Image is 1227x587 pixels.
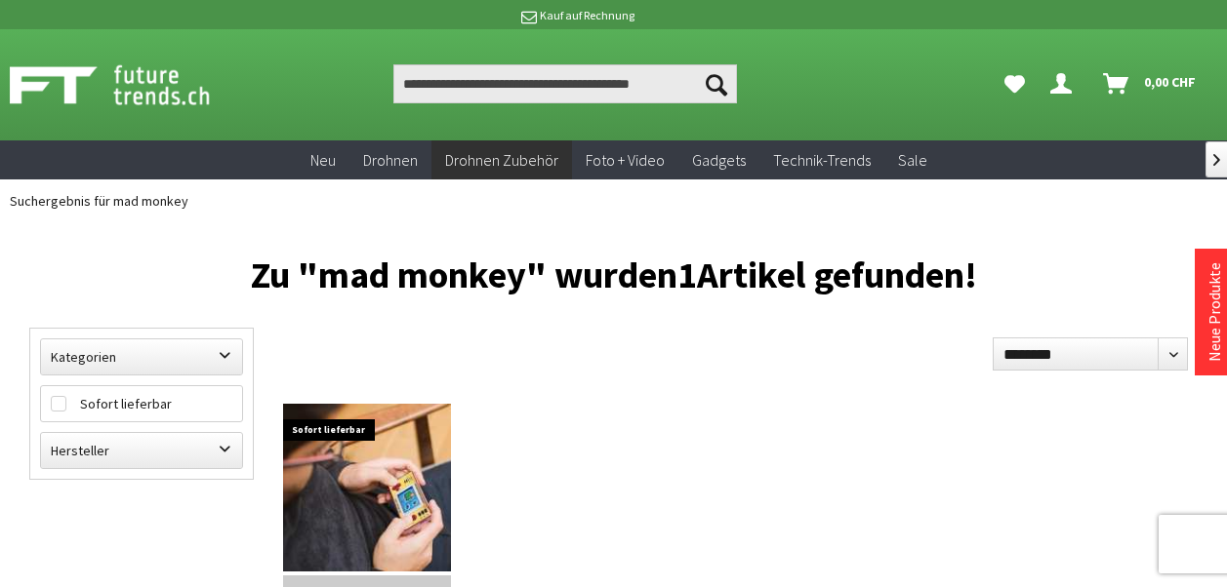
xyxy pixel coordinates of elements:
span:  [1213,154,1220,166]
a: Dein Konto [1043,64,1087,103]
a: Gadgets [678,140,759,180]
a: Foto + Video [572,140,678,180]
span: Neu [310,150,336,170]
a: Neu [297,140,349,180]
span: Sale [898,150,927,170]
a: Drohnen [349,140,431,180]
span: Gadgets [692,150,746,170]
input: Produkt, Marke, Kategorie, EAN, Artikelnummer… [393,64,737,103]
label: Sofort lieferbar [41,386,242,421]
span: Drohnen Zubehör [445,150,558,170]
label: Kategorien [41,339,242,374]
span: Drohnen [363,150,418,170]
img: Shop Futuretrends - zur Startseite wechseln [10,60,253,109]
a: Meine Favoriten [995,64,1035,103]
a: Technik-Trends [759,140,884,180]
label: Hersteller [41,433,242,468]
span: 0,00 CHF [1144,66,1196,98]
span: Technik-Trends [773,150,871,170]
a: Neue Produkte [1205,262,1224,362]
button: Suchen [696,64,737,103]
img: Mad Monkey Retro Pocket Games - 156 Spiele [283,404,451,571]
a: Sale [884,140,941,180]
span: Foto + Video [586,150,665,170]
h1: Zu "mad monkey" wurden Artikel gefunden! [29,261,1198,289]
a: Warenkorb [1095,64,1206,103]
a: Drohnen Zubehör [431,140,572,180]
span: Suchergebnis für mad monkey [10,192,188,210]
span: 1 [677,252,697,297]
